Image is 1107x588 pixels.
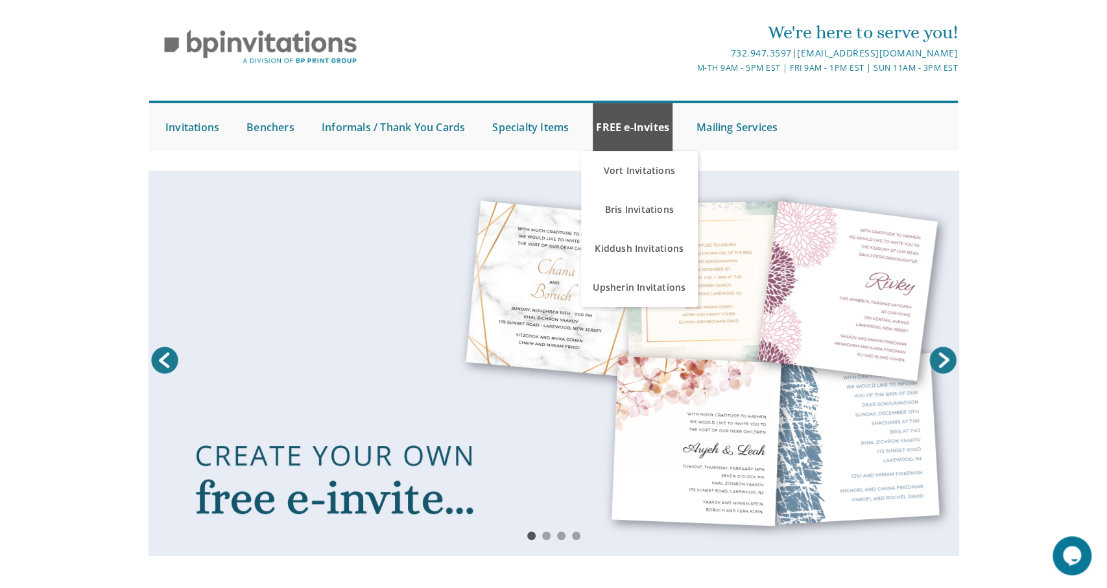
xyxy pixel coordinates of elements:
a: Specialty Items [489,103,572,151]
img: BP Invitation Loft [149,20,372,74]
a: Benchers [243,103,298,151]
a: Kiddush Invitations [581,229,698,268]
a: Informals / Thank You Cards [318,103,468,151]
div: M-Th 9am - 5pm EST | Fri 9am - 1pm EST | Sun 11am - 3pm EST [420,61,958,75]
a: FREE e-Invites [593,103,673,151]
a: Bris Invitations [581,190,698,229]
a: Prev [149,344,181,376]
div: We're here to serve you! [420,19,958,45]
a: [EMAIL_ADDRESS][DOMAIN_NAME] [797,47,958,59]
iframe: chat widget [1053,536,1094,575]
a: 732.947.3597 [730,47,791,59]
div: | [420,45,958,61]
a: Upsherin Invitations [581,268,698,307]
a: Next [927,344,959,376]
a: Mailing Services [693,103,781,151]
a: Vort Invitations [581,151,698,190]
a: Invitations [162,103,222,151]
